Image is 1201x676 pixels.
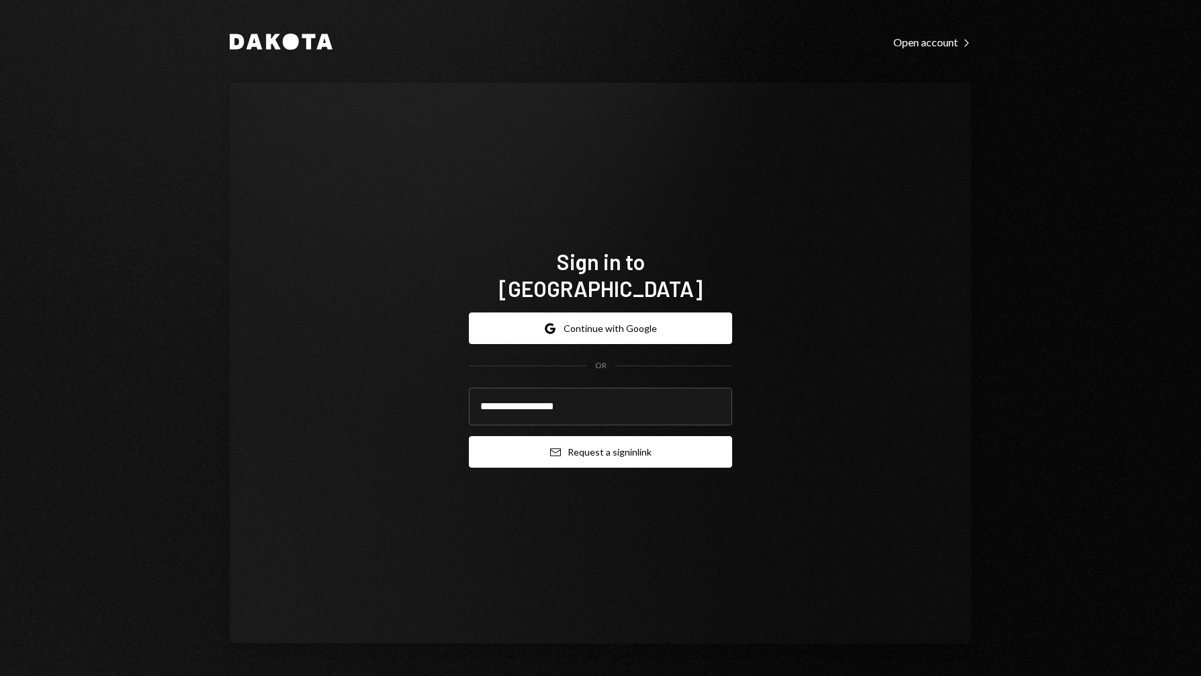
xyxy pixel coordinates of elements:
button: Continue with Google [469,312,732,344]
h1: Sign in to [GEOGRAPHIC_DATA] [469,248,732,302]
div: OR [595,360,607,372]
a: Open account [893,34,971,49]
div: Open account [893,36,971,49]
button: Request a signinlink [469,436,732,468]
